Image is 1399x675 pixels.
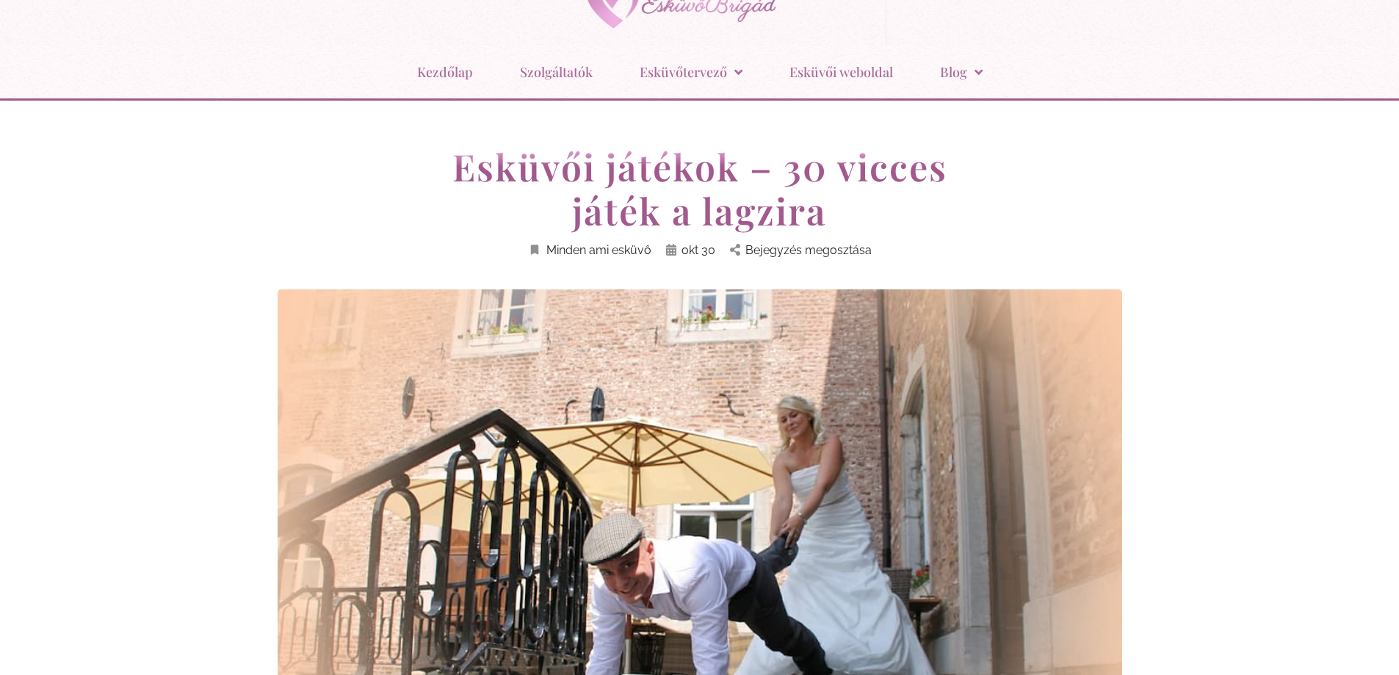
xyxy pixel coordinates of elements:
nav: Menu [7,53,1392,91]
a: Szolgáltatók [520,53,593,91]
a: Esküvőtervező [640,53,742,91]
a: Minden ami esküvő [528,240,651,260]
a: Bejegyzés megosztása [730,240,872,260]
a: Kezdőlap [417,53,473,91]
h1: Esküvői játékok – 30 vicces játék a lagzira [421,145,979,233]
a: Esküvői weboldal [789,53,893,91]
a: Blog [940,53,983,91]
span: okt 30 [682,240,715,260]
